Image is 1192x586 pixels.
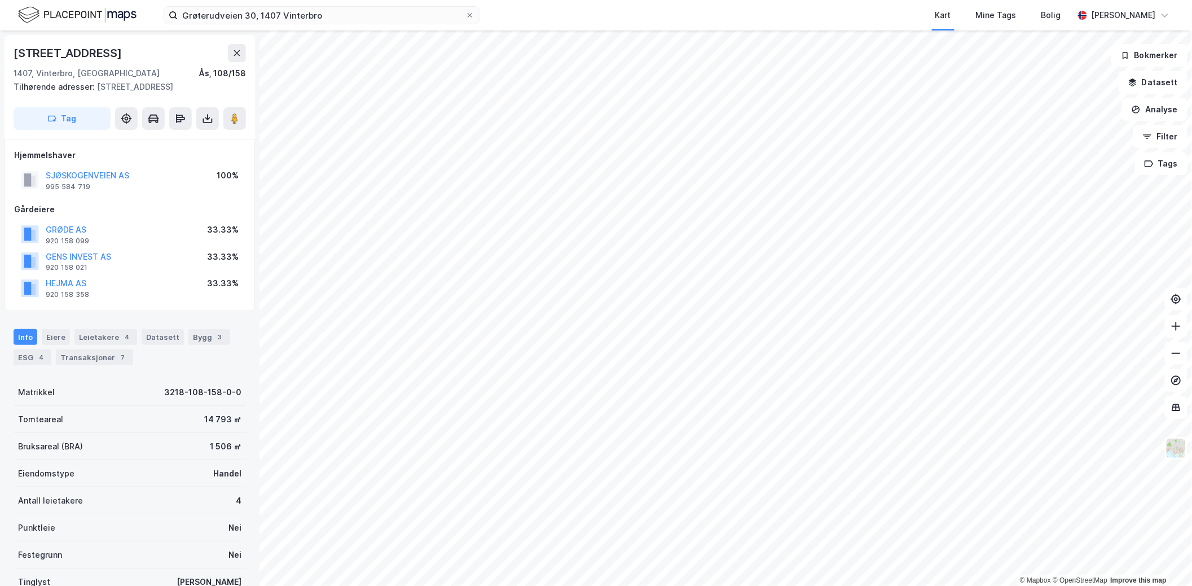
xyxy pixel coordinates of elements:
div: 3 [214,331,226,343]
div: 100% [217,169,239,182]
div: Bolig [1041,8,1061,22]
img: logo.f888ab2527a4732fd821a326f86c7f29.svg [18,5,137,25]
button: Tag [14,107,111,130]
div: Tomteareal [18,413,63,426]
div: Matrikkel [18,386,55,399]
div: Nei [228,548,241,562]
div: 4 [36,352,47,363]
div: [STREET_ADDRESS] [14,44,124,62]
div: 1 506 ㎡ [210,440,241,453]
div: Datasett [142,329,184,345]
div: Eiere [42,329,70,345]
div: ESG [14,349,51,365]
a: Mapbox [1020,576,1051,584]
div: 33.33% [207,277,239,290]
div: 995 584 719 [46,182,90,191]
div: Festegrunn [18,548,62,562]
div: 3218-108-158-0-0 [164,386,241,399]
button: Datasett [1119,71,1187,94]
div: 4 [236,494,241,508]
div: 33.33% [207,223,239,237]
div: 7 [117,352,129,363]
button: Tags [1135,152,1187,175]
span: Tilhørende adresser: [14,82,97,91]
div: Gårdeiere [14,203,245,216]
div: [PERSON_NAME] [1092,8,1156,22]
div: Antall leietakere [18,494,83,508]
div: Mine Tags [976,8,1017,22]
a: Improve this map [1111,576,1167,584]
div: 14 793 ㎡ [204,413,241,426]
div: Eiendomstype [18,467,74,480]
div: 4 [121,331,133,343]
div: Ås, 108/158 [199,67,246,80]
button: Bokmerker [1111,44,1187,67]
div: Transaksjoner [56,349,133,365]
div: Punktleie [18,521,55,535]
div: 33.33% [207,250,239,264]
div: Info [14,329,37,345]
button: Filter [1133,125,1187,148]
div: Kart [935,8,951,22]
div: Hjemmelshaver [14,148,245,162]
div: 1407, Vinterbro, [GEOGRAPHIC_DATA] [14,67,160,80]
input: Søk på adresse, matrikkel, gårdeiere, leietakere eller personer [178,7,465,24]
div: Nei [228,521,241,535]
div: 920 158 358 [46,290,89,299]
div: Bruksareal (BRA) [18,440,83,453]
button: Analyse [1122,98,1187,121]
a: OpenStreetMap [1053,576,1107,584]
div: 920 158 021 [46,263,87,272]
div: Handel [213,467,241,480]
div: Leietakere [74,329,137,345]
iframe: Chat Widget [1136,532,1192,586]
div: Bygg [188,329,230,345]
div: [STREET_ADDRESS] [14,80,237,94]
div: Kontrollprogram for chat [1136,532,1192,586]
img: Z [1165,438,1187,459]
div: 920 158 099 [46,237,89,246]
